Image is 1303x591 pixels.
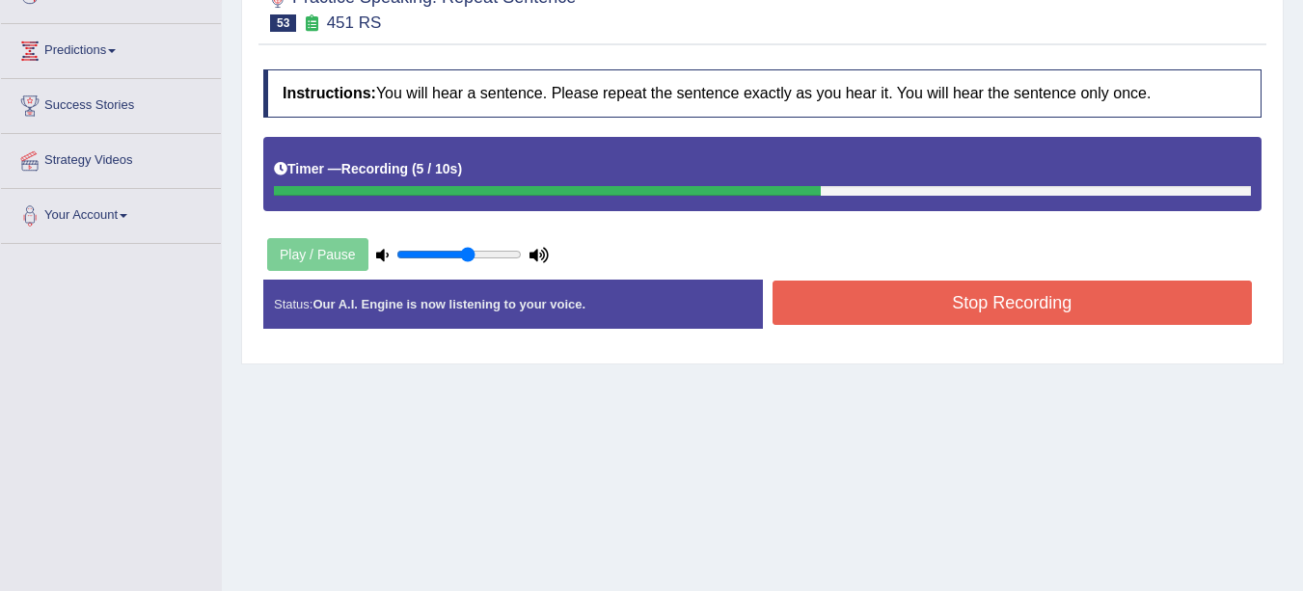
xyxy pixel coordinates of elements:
[263,280,763,329] div: Status:
[1,134,221,182] a: Strategy Videos
[283,85,376,101] b: Instructions:
[1,189,221,237] a: Your Account
[263,69,1262,118] h4: You will hear a sentence. Please repeat the sentence exactly as you hear it. You will hear the se...
[301,14,321,33] small: Exam occurring question
[1,79,221,127] a: Success Stories
[270,14,296,32] span: 53
[312,297,585,311] strong: Our A.I. Engine is now listening to your voice.
[274,162,462,176] h5: Timer —
[1,24,221,72] a: Predictions
[327,13,382,32] small: 451 RS
[341,161,408,176] b: Recording
[457,161,462,176] b: )
[773,281,1253,325] button: Stop Recording
[417,161,458,176] b: 5 / 10s
[412,161,417,176] b: (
